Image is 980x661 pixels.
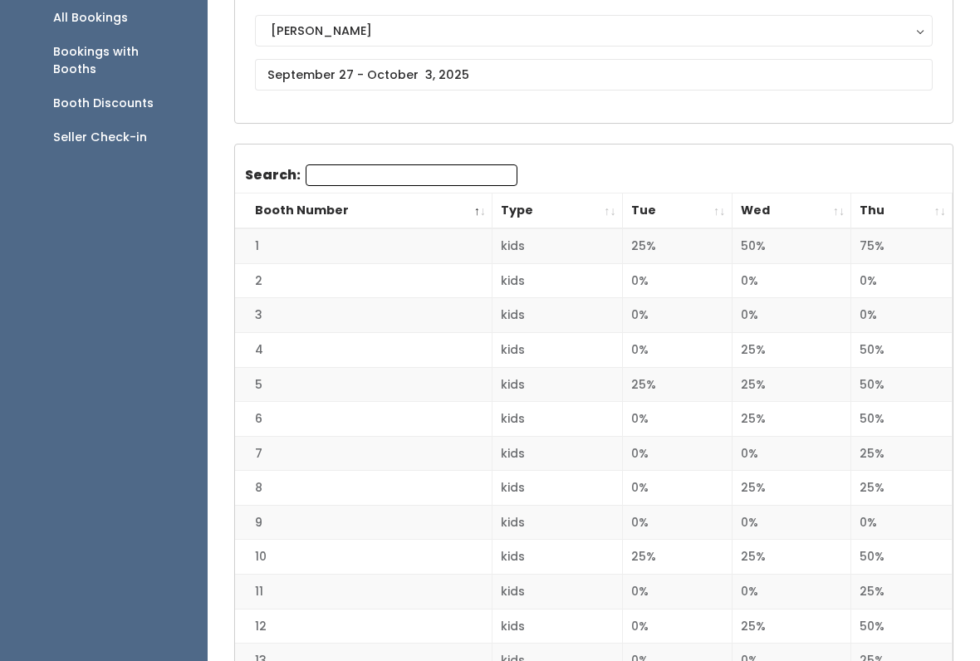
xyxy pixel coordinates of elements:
[492,367,623,402] td: kids
[492,228,623,263] td: kids
[306,164,517,186] input: Search:
[851,505,953,540] td: 0%
[622,298,732,333] td: 0%
[851,402,953,437] td: 50%
[732,298,851,333] td: 0%
[732,505,851,540] td: 0%
[851,575,953,610] td: 25%
[851,367,953,402] td: 50%
[235,609,492,644] td: 12
[235,228,492,263] td: 1
[622,505,732,540] td: 0%
[851,298,953,333] td: 0%
[851,228,953,263] td: 75%
[622,471,732,506] td: 0%
[622,228,732,263] td: 25%
[245,164,517,186] label: Search:
[235,402,492,437] td: 6
[492,540,623,575] td: kids
[851,333,953,368] td: 50%
[732,471,851,506] td: 25%
[235,575,492,610] td: 11
[732,609,851,644] td: 25%
[851,193,953,229] th: Thu: activate to sort column ascending
[622,609,732,644] td: 0%
[492,402,623,437] td: kids
[732,333,851,368] td: 25%
[622,333,732,368] td: 0%
[492,471,623,506] td: kids
[235,263,492,298] td: 2
[851,263,953,298] td: 0%
[732,540,851,575] td: 25%
[732,402,851,437] td: 25%
[732,436,851,471] td: 0%
[851,471,953,506] td: 25%
[235,298,492,333] td: 3
[851,609,953,644] td: 50%
[732,367,851,402] td: 25%
[53,9,128,27] div: All Bookings
[622,263,732,298] td: 0%
[851,436,953,471] td: 25%
[255,59,933,91] input: September 27 - October 3, 2025
[622,367,732,402] td: 25%
[732,263,851,298] td: 0%
[53,43,181,78] div: Bookings with Booths
[235,505,492,540] td: 9
[622,575,732,610] td: 0%
[492,333,623,368] td: kids
[235,333,492,368] td: 4
[235,193,492,229] th: Booth Number: activate to sort column descending
[492,575,623,610] td: kids
[492,505,623,540] td: kids
[235,471,492,506] td: 8
[622,193,732,229] th: Tue: activate to sort column ascending
[492,609,623,644] td: kids
[492,298,623,333] td: kids
[732,575,851,610] td: 0%
[235,540,492,575] td: 10
[492,436,623,471] td: kids
[255,15,933,47] button: [PERSON_NAME]
[53,129,147,146] div: Seller Check-in
[53,95,154,112] div: Booth Discounts
[492,193,623,229] th: Type: activate to sort column ascending
[271,22,917,40] div: [PERSON_NAME]
[235,436,492,471] td: 7
[622,402,732,437] td: 0%
[622,436,732,471] td: 0%
[622,540,732,575] td: 25%
[492,263,623,298] td: kids
[851,540,953,575] td: 50%
[235,367,492,402] td: 5
[732,193,851,229] th: Wed: activate to sort column ascending
[732,228,851,263] td: 50%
